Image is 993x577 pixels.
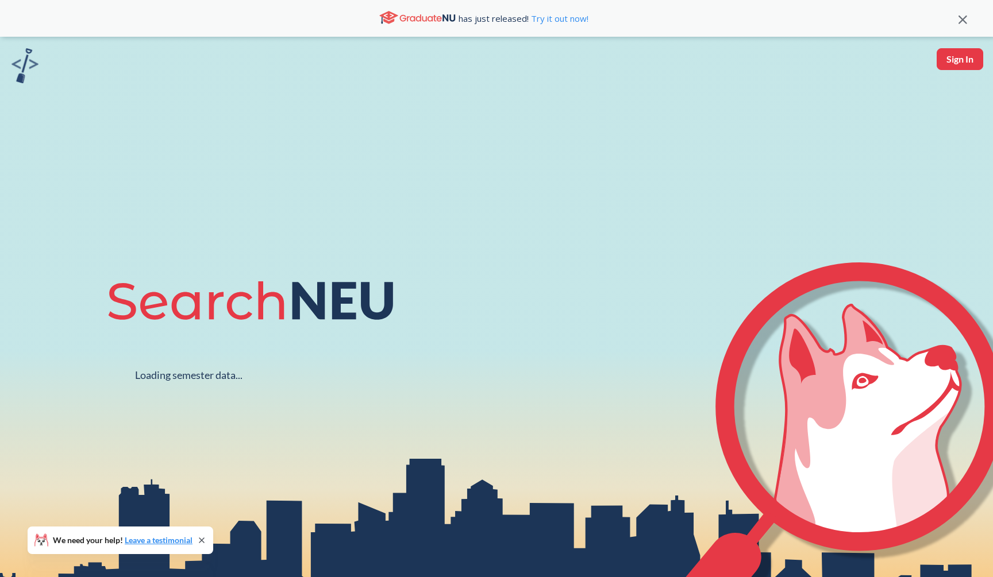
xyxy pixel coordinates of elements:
a: Leave a testimonial [125,535,193,545]
img: sandbox logo [11,48,39,83]
span: has just released! [459,12,588,25]
span: We need your help! [53,536,193,544]
div: Loading semester data... [135,369,243,382]
a: Try it out now! [529,13,588,24]
a: sandbox logo [11,48,39,87]
button: Sign In [937,48,983,70]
